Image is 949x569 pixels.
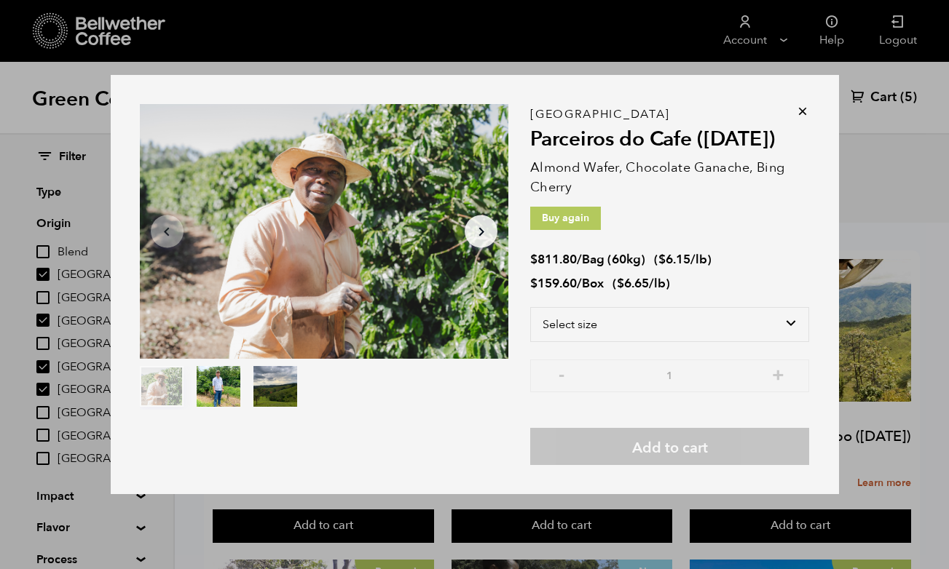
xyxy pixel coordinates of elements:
p: Buy again [530,207,601,230]
bdi: 6.15 [658,251,690,268]
span: $ [530,275,537,292]
span: / [577,251,582,268]
button: Add to cart [530,428,809,465]
span: /lb [649,275,666,292]
span: / [577,275,582,292]
h2: Parceiros do Cafe ([DATE]) [530,127,809,152]
span: ( ) [654,251,712,268]
span: $ [530,251,537,268]
button: - [552,367,570,381]
span: ( ) [613,275,670,292]
span: $ [658,251,666,268]
p: Almond Wafer, Chocolate Ganache, Bing Cherry [530,158,809,197]
span: /lb [690,251,707,268]
bdi: 811.80 [530,251,577,268]
span: Box [582,275,604,292]
bdi: 6.65 [617,275,649,292]
button: + [769,367,787,381]
bdi: 159.60 [530,275,577,292]
span: $ [617,275,624,292]
span: Bag (60kg) [582,251,645,268]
